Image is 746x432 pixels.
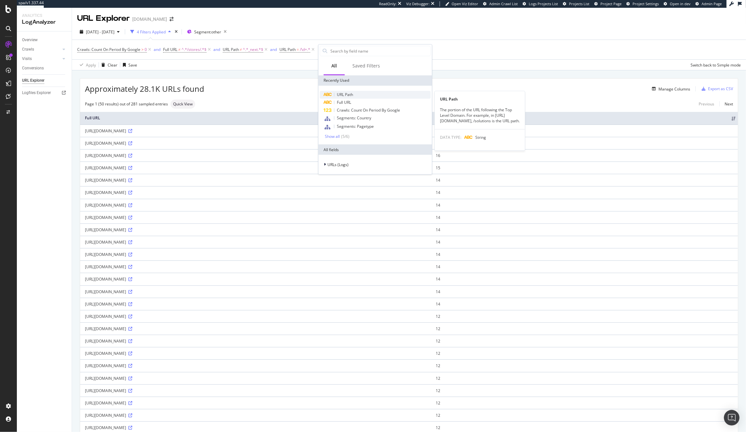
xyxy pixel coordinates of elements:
div: and [213,47,220,52]
div: ( 5 / 6 ) [340,134,349,139]
a: Project Page [594,1,622,6]
span: Crawls: Count On Period By Google [77,47,140,52]
div: [URL][DOMAIN_NAME] [85,128,426,134]
div: [URL][DOMAIN_NAME] [85,252,426,257]
span: URL Path [223,47,239,52]
div: [URL][DOMAIN_NAME] [85,165,426,171]
td: 16 [431,149,738,162]
td: 14 [431,174,738,186]
div: [URL][DOMAIN_NAME] [85,326,426,331]
div: [URL][DOMAIN_NAME] [85,215,426,220]
div: [URL][DOMAIN_NAME] [85,177,426,183]
span: Admin Page [702,1,722,6]
span: ^.*/stores/.*$ [182,45,207,54]
span: Open Viz Editor [452,1,478,6]
div: Recently Used [318,75,432,86]
div: LogAnalyzer [22,18,66,26]
span: DATA TYPE: [440,135,461,140]
span: String [475,135,486,140]
div: [URL][DOMAIN_NAME] [85,338,426,344]
span: /\d+.* [300,45,310,54]
div: [URL][DOMAIN_NAME] [85,227,426,233]
div: [URL][DOMAIN_NAME] [85,425,426,430]
div: Switch back to Simple mode [691,62,741,68]
div: The portion of the URL following the Top Level Domain. For example, in [URL][DOMAIN_NAME], /solut... [435,107,525,124]
div: Page 1 (50 results) out of 281 sampled entries [85,101,168,107]
button: Save [120,60,137,70]
td: 14 [431,298,738,310]
a: Visits [22,55,61,62]
td: 12 [431,359,738,372]
a: Projects List [563,1,589,6]
span: Project Page [600,1,622,6]
div: Save [128,62,137,68]
a: Conversions [22,65,67,72]
span: 0 [145,45,147,54]
div: Show all [325,134,340,139]
div: Overview [22,37,38,43]
div: [URL][DOMAIN_NAME] [85,140,426,146]
div: neutral label [171,100,195,109]
div: Crawls [22,46,34,53]
button: Add Filter [316,46,342,54]
td: 14 [431,211,738,223]
td: 12 [431,322,738,335]
a: Open Viz Editor [445,1,478,6]
span: Admin Crawl List [489,1,518,6]
td: 14 [431,260,738,273]
a: Overview [22,37,67,43]
td: 12 [431,372,738,384]
td: 14 [431,199,738,211]
div: [URL][DOMAIN_NAME] [85,289,426,294]
button: and [154,46,160,53]
div: Saved Filters [352,63,380,69]
span: Quick View [173,102,193,106]
a: Project Settings [626,1,659,6]
div: Visits [22,55,32,62]
span: ≠ [178,47,181,52]
span: Project Settings [633,1,659,6]
span: URLs (Logs) [327,162,349,167]
input: Search by field name [330,46,430,56]
div: [URL][DOMAIN_NAME] [85,276,426,282]
div: and [270,47,277,52]
div: [URL][DOMAIN_NAME] [85,301,426,307]
td: 15 [431,162,738,174]
button: Clear [99,60,117,70]
td: 14 [431,223,738,236]
td: 16 [431,137,738,149]
div: Conversions [22,65,44,72]
div: Apply [86,62,96,68]
div: Manage Columns [658,86,690,92]
div: [URL][DOMAIN_NAME] [85,153,426,158]
a: Open in dev [664,1,691,6]
div: ReadOnly: [379,1,397,6]
a: Admin Page [695,1,722,6]
span: [DATE] - [DATE] [86,29,114,35]
td: 18 [431,125,738,137]
td: 12 [431,310,738,322]
button: [DATE] - [DATE] [77,27,122,37]
span: ^.*_next.*$ [243,45,263,54]
span: URL Path [337,92,353,97]
div: [URL][DOMAIN_NAME] [85,376,426,381]
td: 12 [431,409,738,421]
div: [URL][DOMAIN_NAME] [85,314,426,319]
span: Logs Projects List [529,1,558,6]
div: 4 Filters Applied [137,29,166,35]
div: [URL][DOMAIN_NAME] [85,239,426,245]
span: URL Path [279,47,296,52]
td: 12 [431,335,738,347]
td: 12 [431,384,738,397]
div: times [173,29,179,35]
div: URL Explorer [22,77,44,84]
button: Segment:other [184,27,229,37]
span: Full URL [337,100,351,105]
div: [URL][DOMAIN_NAME] [85,190,426,195]
button: and [213,46,220,53]
div: Logfiles Explorer [22,90,51,96]
button: and [270,46,277,53]
div: All fields [318,144,432,155]
div: URL Path [435,96,525,102]
div: Viz Debugger: [406,1,430,6]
